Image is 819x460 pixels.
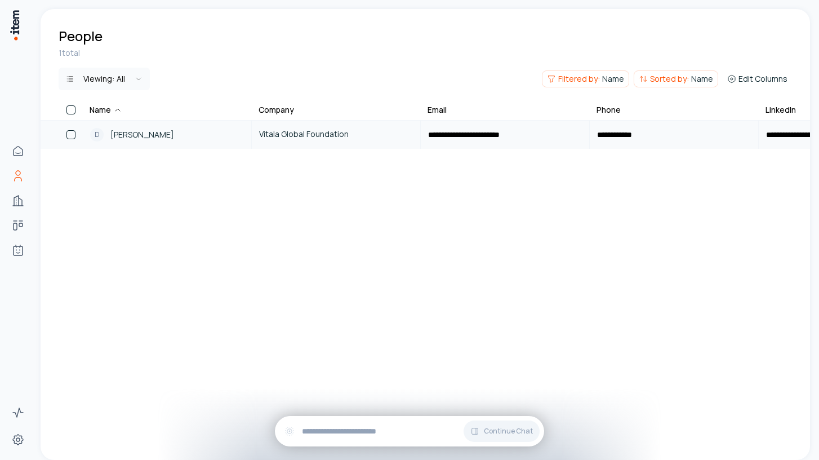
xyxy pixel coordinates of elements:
a: D[PERSON_NAME] [83,121,251,148]
span: Edit Columns [738,73,787,85]
div: D [90,128,104,141]
div: Viewing: [83,73,125,85]
a: Vitala Global Foundation [252,121,420,148]
span: Filtered by: [558,73,600,85]
a: Activity [7,401,29,424]
span: Name [691,73,713,85]
h1: People [59,27,103,45]
div: 1 total [59,47,792,59]
a: Home [7,140,29,162]
a: Deals [7,214,29,237]
span: Vitala Global Foundation [259,128,413,140]
button: Sorted by:Name [634,70,718,87]
a: Companies [7,189,29,212]
span: [PERSON_NAME] [110,129,174,141]
span: Sorted by: [650,73,689,85]
div: LinkedIn [765,104,796,116]
button: Filtered by:Name [542,70,629,87]
div: Phone [597,104,621,116]
a: Settings [7,428,29,451]
a: Agents [7,239,29,262]
img: Item Brain Logo [9,9,20,41]
span: Continue Chat [484,427,533,436]
button: Edit Columns [723,71,792,87]
div: Email [428,104,447,116]
button: Continue Chat [464,421,540,442]
div: Continue Chat [275,416,544,446]
a: People [7,165,29,187]
span: Name [602,73,624,85]
div: Company [259,104,294,116]
div: Name [90,104,122,116]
